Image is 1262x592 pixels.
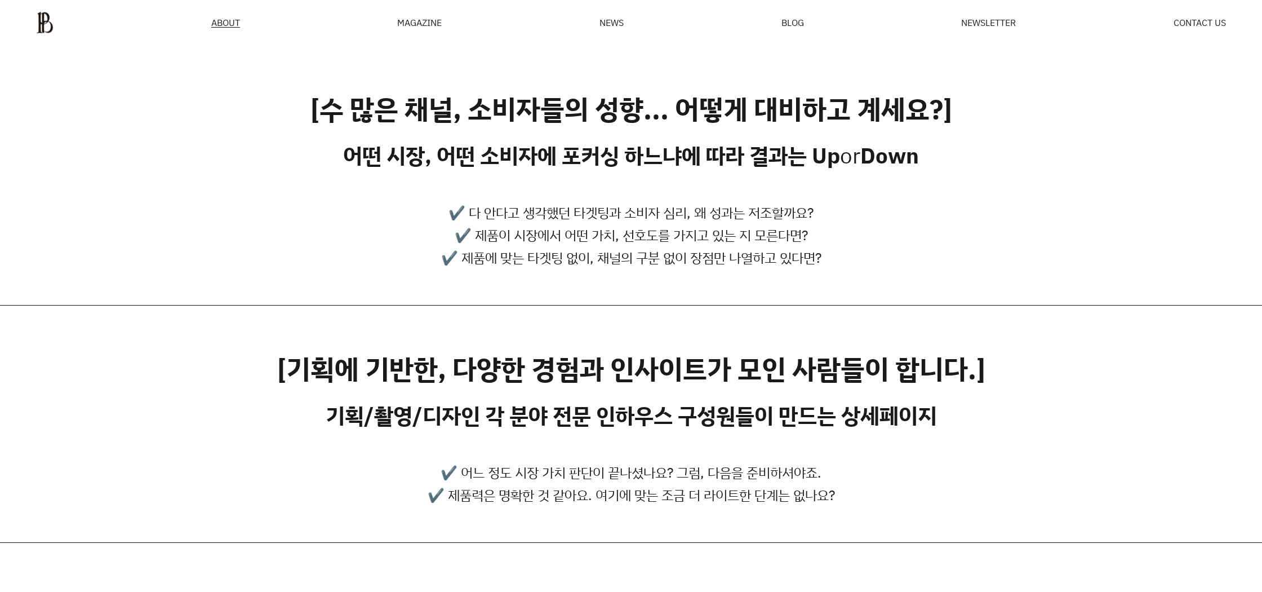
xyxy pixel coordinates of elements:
[961,18,1016,27] a: NEWSLETTER
[599,18,624,27] a: NEWS
[397,18,442,27] div: MAGAZINE
[343,143,919,169] h3: 어떤 시장, 어떤 소비자에 포커싱 하느냐에 따라 결과는 Up Down
[441,201,821,269] p: ✔️ 다 안다고 생각했던 타겟팅과 소비자 심리, 왜 성과는 저조할까요? ✔️ 제품이 시장에서 어떤 가치, 선호도를 가지고 있는 지 모른다면? ✔️ 제품에 맞는 타겟팅 없이, ...
[840,141,860,170] span: or
[36,11,54,34] img: ba379d5522eb3.png
[781,18,804,27] a: BLOG
[1174,18,1226,27] a: CONTACT US
[277,353,985,386] h2: [기획에 기반한, 다양한 경험과 인사이트가 모인 사람들이 합니다.]
[428,461,835,506] p: ✔️ 어느 정도 시장 가치 판단이 끝나셨나요? 그럼, 다음을 준비하셔야죠. ✔️ 제품력은 명확한 것 같아요. 여기에 맞는 조금 더 라이트한 단계는 없나요?
[211,18,240,27] span: ABOUT
[310,93,952,126] h2: [수 많은 채널, 소비자들의 성향... 어떻게 대비하고 계세요?]
[326,403,937,428] h3: 기획/촬영/디자인 각 분야 전문 인하우스 구성원들이 만드는 상세페이지
[211,18,240,28] a: ABOUT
